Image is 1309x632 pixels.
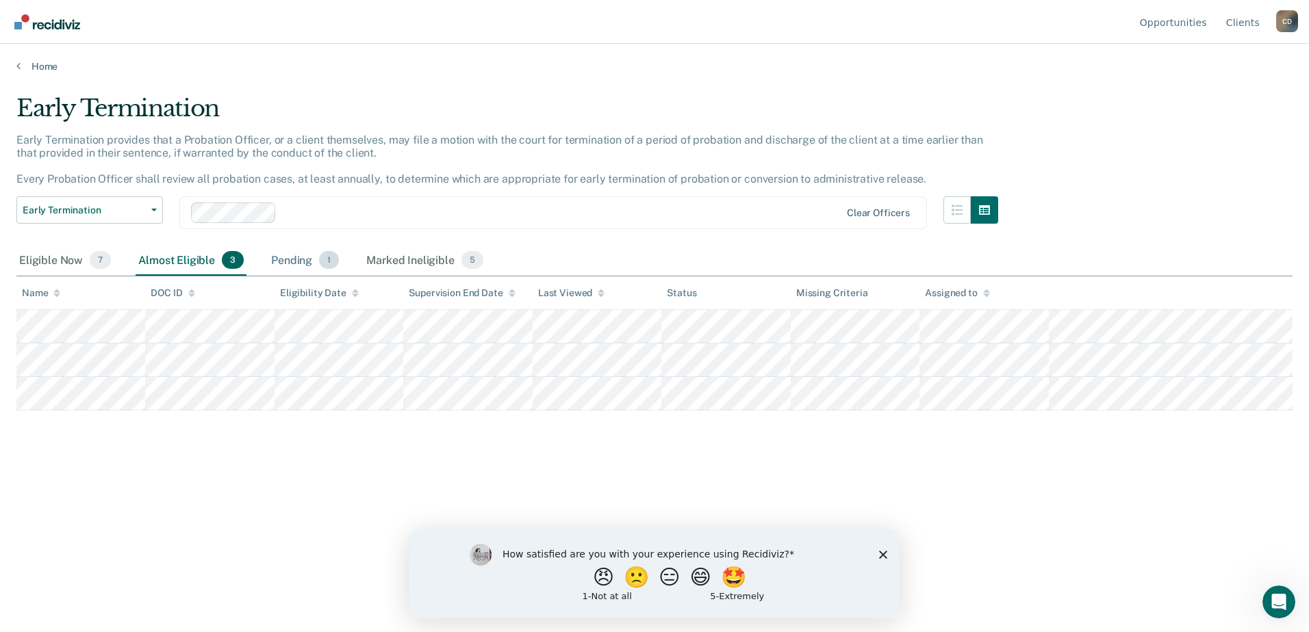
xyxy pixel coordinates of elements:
[151,287,194,299] div: DOC ID
[461,251,483,269] span: 5
[268,246,342,276] div: Pending1
[22,287,60,299] div: Name
[280,287,359,299] div: Eligibility Date
[364,246,486,276] div: Marked Ineligible5
[23,205,146,216] span: Early Termination
[409,530,900,618] iframe: Survey by Kim from Recidiviz
[319,251,339,269] span: 1
[16,60,1293,73] a: Home
[667,287,696,299] div: Status
[925,287,989,299] div: Assigned to
[16,133,983,186] p: Early Termination provides that a Probation Officer, or a client themselves, may file a motion wi...
[847,207,910,219] div: Clear officers
[14,14,80,29] img: Recidiviz
[796,287,868,299] div: Missing Criteria
[538,287,605,299] div: Last Viewed
[16,246,114,276] div: Eligible Now7
[16,94,998,133] div: Early Termination
[1276,10,1298,32] div: C D
[409,287,515,299] div: Supervision End Date
[16,196,163,224] button: Early Termination
[136,246,246,276] div: Almost Eligible3
[90,251,111,269] span: 7
[1262,585,1295,618] iframe: Intercom live chat
[1276,10,1298,32] button: Profile dropdown button
[222,251,244,269] span: 3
